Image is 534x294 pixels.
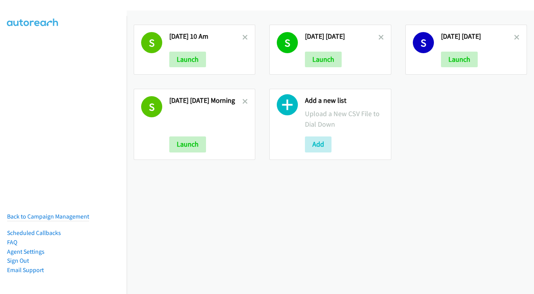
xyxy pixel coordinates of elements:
[141,96,162,117] h1: S
[277,32,298,53] h1: S
[413,32,434,53] h1: S
[7,257,29,264] a: Sign Out
[441,32,514,41] h2: [DATE] [DATE]
[7,248,45,255] a: Agent Settings
[305,108,383,129] p: Upload a New CSV File to Dial Down
[141,32,162,53] h1: S
[305,96,383,105] h2: Add a new list
[7,213,89,220] a: Back to Campaign Management
[169,96,242,105] h2: [DATE] [DATE] Morning
[441,52,478,67] button: Launch
[305,52,342,67] button: Launch
[305,32,378,41] h2: [DATE] [DATE]
[7,229,61,237] a: Scheduled Callbacks
[468,260,528,288] iframe: Checklist
[169,32,242,41] h2: [DATE] 10 Am
[7,238,17,246] a: FAQ
[305,136,332,152] button: Add
[511,116,534,178] iframe: Resource Center
[169,52,206,67] button: Launch
[169,136,206,152] button: Launch
[7,266,44,274] a: Email Support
